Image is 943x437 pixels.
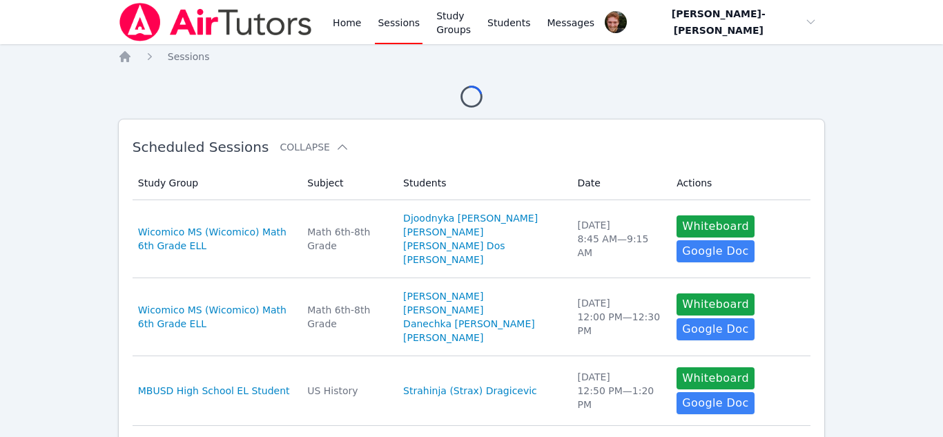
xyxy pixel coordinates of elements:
[547,16,595,30] span: Messages
[569,166,668,200] th: Date
[668,166,810,200] th: Actions
[403,384,537,398] a: Strahinja (Strax) Dragicevic
[307,384,387,398] div: US History
[403,239,561,266] a: [PERSON_NAME] Dos [PERSON_NAME]
[138,225,291,253] a: Wicomico MS (Wicomico) Math 6th Grade ELL
[307,225,387,253] div: Math 6th-8th Grade
[677,392,754,414] a: Google Doc
[133,356,811,426] tr: MBUSD High School EL StudentUS HistoryStrahinja (Strax) Dragicevic[DATE]12:50 PM—1:20 PMWhiteboar...
[403,211,538,225] a: Djoodnyka [PERSON_NAME]
[577,218,660,260] div: [DATE] 8:45 AM — 9:15 AM
[677,318,754,340] a: Google Doc
[168,51,210,62] span: Sessions
[299,166,395,200] th: Subject
[138,384,290,398] a: MBUSD High School EL Student
[403,317,535,331] a: Danechka [PERSON_NAME]
[403,331,483,344] a: [PERSON_NAME]
[133,278,811,356] tr: Wicomico MS (Wicomico) Math 6th Grade ELLMath 6th-8th Grade[PERSON_NAME][PERSON_NAME]Danechka [PE...
[577,370,660,411] div: [DATE] 12:50 PM — 1:20 PM
[577,296,660,338] div: [DATE] 12:00 PM — 12:30 PM
[403,289,483,303] a: [PERSON_NAME]
[403,303,483,317] a: [PERSON_NAME]
[138,303,291,331] a: Wicomico MS (Wicomico) Math 6th Grade ELL
[403,225,483,239] a: [PERSON_NAME]
[677,215,755,237] button: Whiteboard
[280,140,349,154] button: Collapse
[133,200,811,278] tr: Wicomico MS (Wicomico) Math 6th Grade ELLMath 6th-8th GradeDjoodnyka [PERSON_NAME][PERSON_NAME][P...
[133,139,269,155] span: Scheduled Sessions
[677,367,755,389] button: Whiteboard
[307,303,387,331] div: Math 6th-8th Grade
[395,166,569,200] th: Students
[168,50,210,64] a: Sessions
[133,166,300,200] th: Study Group
[118,50,826,64] nav: Breadcrumb
[118,3,313,41] img: Air Tutors
[677,240,754,262] a: Google Doc
[677,293,755,315] button: Whiteboard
